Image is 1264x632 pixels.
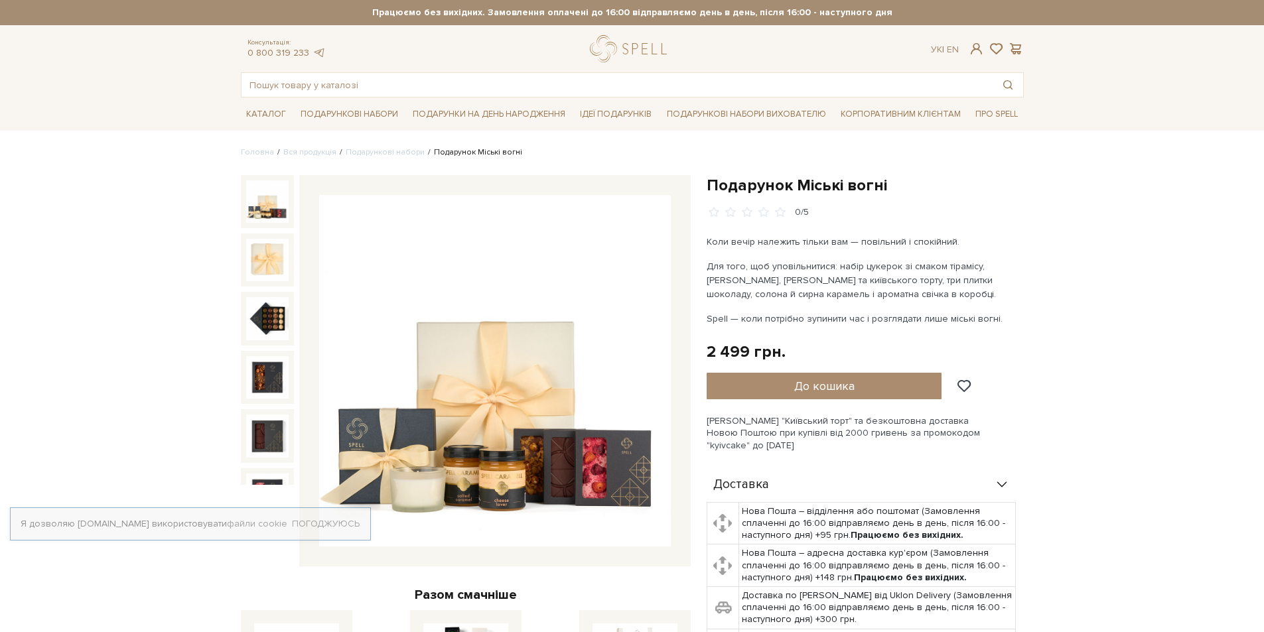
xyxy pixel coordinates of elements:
img: Подарунок Міські вогні [246,297,289,340]
a: Головна [241,147,274,157]
a: Вся продукція [283,147,336,157]
a: Корпоративним клієнтам [835,103,966,125]
div: Разом смачніше [241,586,691,603]
a: файли cookie [227,518,287,529]
img: Подарунок Міські вогні [319,195,671,546]
a: Каталог [241,104,291,125]
span: Консультація: [247,38,326,47]
td: Доставка по [PERSON_NAME] від Uklon Delivery (Замовлення сплаченні до 16:00 відправляємо день в д... [739,587,1016,629]
a: Подарункові набори [346,147,425,157]
div: 0/5 [795,206,809,219]
p: Spell — коли потрібно зупинити час і розглядати лише міські вогні. [707,312,1018,326]
a: 0 800 319 233 [247,47,309,58]
p: Для того, щоб уповільнитися: набір цукерок зі смаком тірамісу, [PERSON_NAME], [PERSON_NAME] та ки... [707,259,1018,301]
input: Пошук товару у каталозі [242,73,993,97]
a: telegram [313,47,326,58]
b: Працюємо без вихідних. [851,529,963,540]
span: | [942,44,944,55]
button: Пошук товару у каталозі [993,73,1023,97]
a: Подарункові набори [295,104,403,125]
a: Про Spell [970,104,1023,125]
img: Подарунок Міські вогні [246,474,289,516]
a: logo [590,35,673,62]
a: Подарункові набори вихователю [662,103,831,125]
span: Доставка [713,479,769,491]
li: Подарунок Міські вогні [425,147,522,158]
img: Подарунок Міські вогні [246,414,289,457]
div: Ук [931,44,959,56]
div: Я дозволяю [DOMAIN_NAME] використовувати [11,518,370,530]
p: Коли вечір належить тільки вам — повільний і спокійний. [707,235,1018,249]
div: 2 499 грн. [707,342,786,362]
img: Подарунок Міські вогні [246,180,289,223]
b: Працюємо без вихідних. [854,572,967,583]
img: Подарунок Міські вогні [246,239,289,281]
a: Ідеї подарунків [575,104,657,125]
div: [PERSON_NAME] "Київський торт" та безкоштовна доставка Новою Поштою при купівлі від 2000 гривень ... [707,415,1024,452]
a: Погоджуюсь [292,518,360,530]
img: Подарунок Міські вогні [246,356,289,399]
button: До кошика [707,373,942,399]
a: En [947,44,959,55]
td: Нова Пошта – адресна доставка кур'єром (Замовлення сплаченні до 16:00 відправляємо день в день, п... [739,544,1016,587]
strong: Працюємо без вихідних. Замовлення оплачені до 16:00 відправляємо день в день, після 16:00 - насту... [241,7,1024,19]
h1: Подарунок Міські вогні [707,175,1024,196]
span: До кошика [794,379,855,393]
a: Подарунки на День народження [407,104,571,125]
td: Нова Пошта – відділення або поштомат (Замовлення сплаченні до 16:00 відправляємо день в день, піс... [739,502,1016,544]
